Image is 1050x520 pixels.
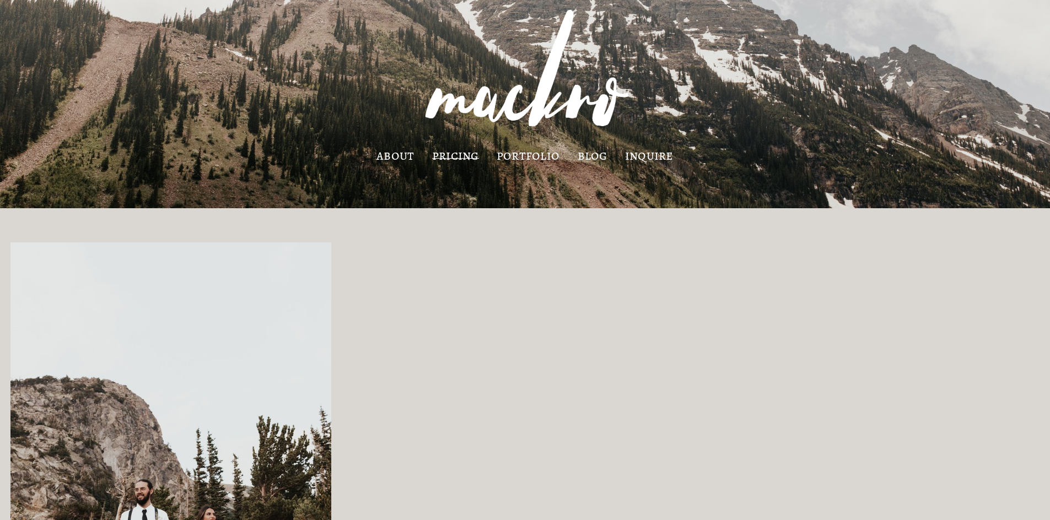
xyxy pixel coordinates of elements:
a: blog [578,151,607,160]
a: about [376,151,414,160]
a: pricing [432,151,479,160]
a: inquire [625,151,674,160]
img: MACKRO PHOTOGRAPHY | Denver Colorado Wedding Photographer [402,1,648,148]
a: portfolio [497,151,559,160]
